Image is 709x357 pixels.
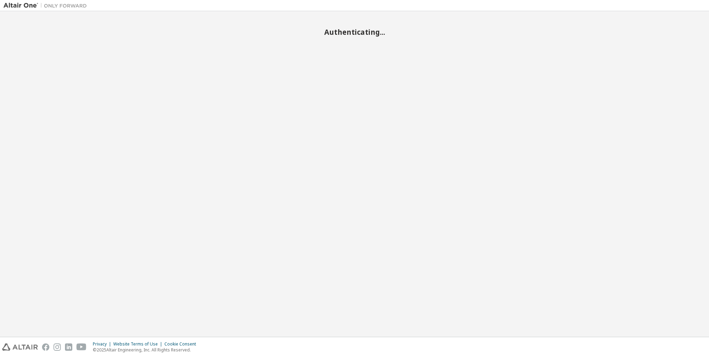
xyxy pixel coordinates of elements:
img: altair_logo.svg [2,343,38,351]
div: Website Terms of Use [113,341,164,347]
p: © 2025 Altair Engineering, Inc. All Rights Reserved. [93,347,200,353]
img: instagram.svg [54,343,61,351]
img: linkedin.svg [65,343,72,351]
img: youtube.svg [76,343,87,351]
img: facebook.svg [42,343,49,351]
div: Privacy [93,341,113,347]
div: Cookie Consent [164,341,200,347]
h2: Authenticating... [3,27,706,37]
img: Altair One [3,2,90,9]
